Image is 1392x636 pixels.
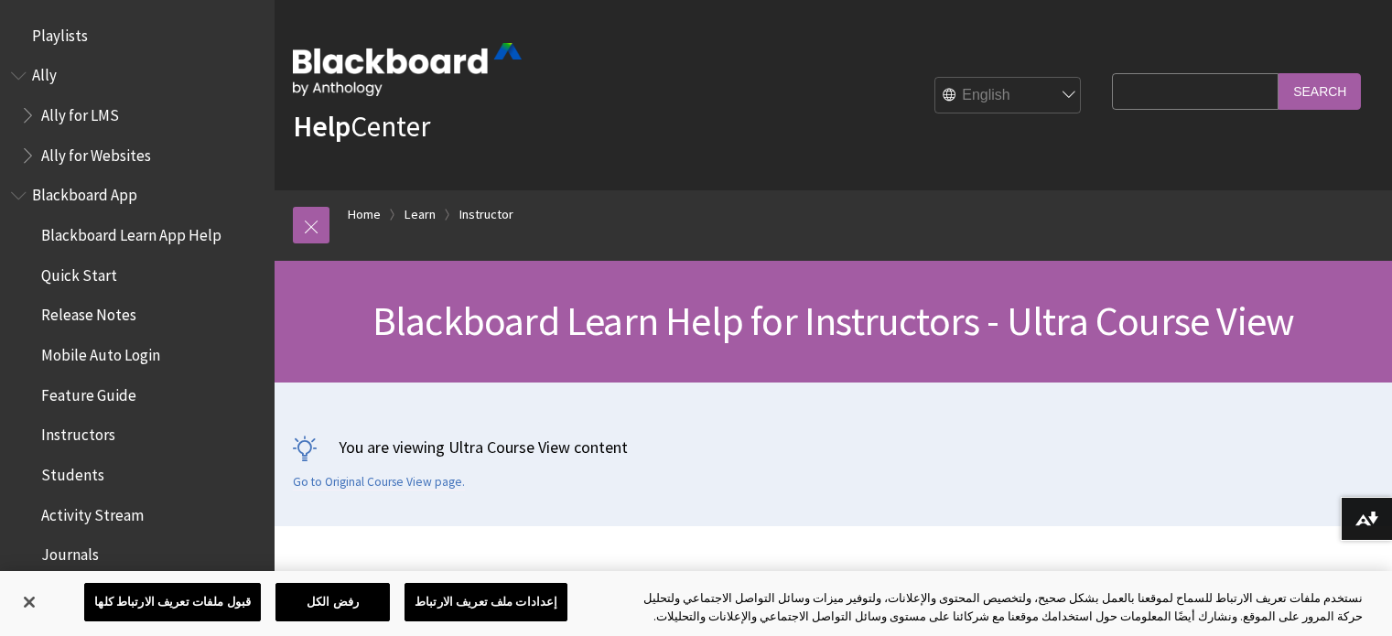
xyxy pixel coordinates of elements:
[293,43,522,96] img: Blackboard by Anthology
[41,140,151,165] span: Ally for Websites
[41,340,160,364] span: Mobile Auto Login
[405,583,567,621] button: إعدادات ملف تعريف الارتباط
[41,380,136,404] span: Feature Guide
[293,474,465,490] a: Go to Original Course View page.
[41,300,136,325] span: Release Notes
[293,108,430,145] a: HelpCenter
[293,108,351,145] strong: Help
[41,420,115,445] span: Instructors
[626,589,1363,625] div: نستخدم ملفات تعريف الارتباط للسماح لموقعنا بالعمل بشكل صحيح، ولتخصيص المحتوى والإعلانات، ولتوفير ...
[41,500,144,524] span: Activity Stream
[459,203,513,226] a: Instructor
[372,296,1294,346] span: Blackboard Learn Help for Instructors - Ultra Course View
[32,20,88,45] span: Playlists
[41,220,221,244] span: Blackboard Learn App Help
[11,60,264,171] nav: Book outline for Anthology Ally Help
[41,100,119,124] span: Ally for LMS
[293,436,1374,458] p: You are viewing Ultra Course View content
[32,180,137,205] span: Blackboard App
[9,582,49,622] button: إغلاق
[348,203,381,226] a: Home
[275,583,390,621] button: رفض الكل
[1279,73,1361,109] input: Search
[32,60,57,85] span: Ally
[935,78,1082,114] select: Site Language Selector
[84,583,261,621] button: قبول ملفات تعريف الارتباط كلها
[41,260,117,285] span: Quick Start
[405,203,436,226] a: Learn
[41,540,99,565] span: Journals
[41,459,104,484] span: Students
[11,20,264,51] nav: Book outline for Playlists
